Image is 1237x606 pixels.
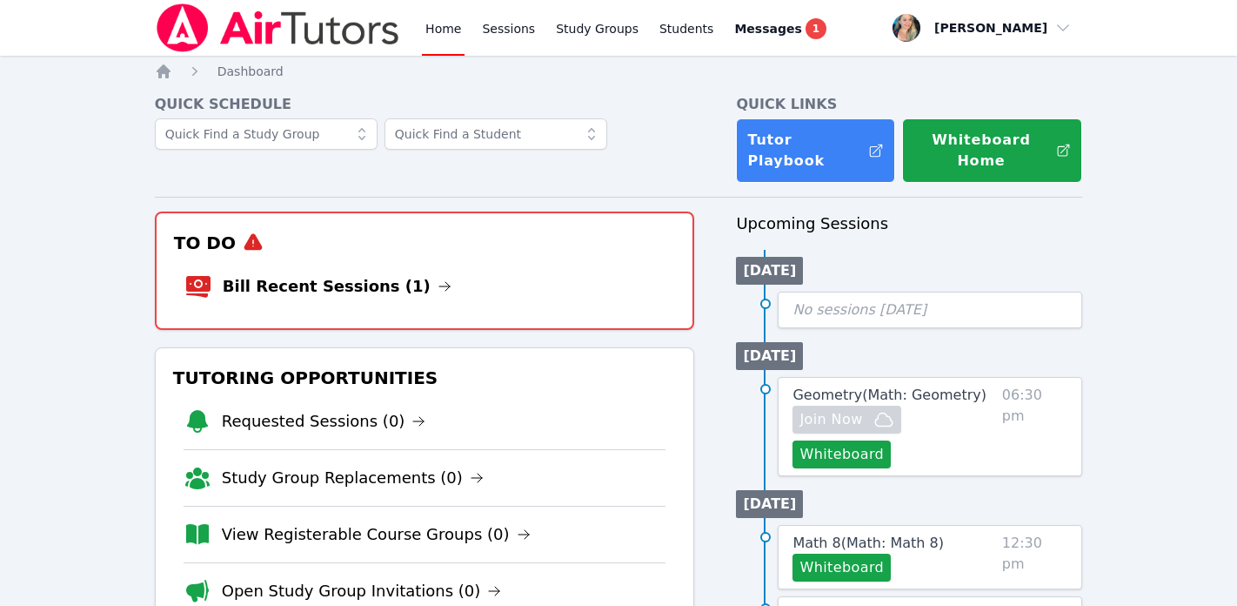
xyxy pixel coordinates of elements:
button: Whiteboard [792,554,891,582]
a: Tutor Playbook [736,118,895,183]
span: No sessions [DATE] [792,301,926,318]
h4: Quick Links [736,94,1082,115]
span: Join Now [799,409,862,430]
h3: Tutoring Opportunities [170,362,680,394]
a: Geometry(Math: Geometry) [792,385,986,406]
button: Whiteboard Home [902,118,1082,183]
span: Messages [734,20,801,37]
h4: Quick Schedule [155,94,695,115]
a: Math 8(Math: Math 8) [792,533,944,554]
button: Join Now [792,406,900,434]
li: [DATE] [736,257,803,285]
a: Open Study Group Invitations (0) [222,579,502,603]
a: View Registerable Course Groups (0) [222,522,531,547]
button: Whiteboard [792,441,891,468]
h3: To Do [171,227,679,259]
a: Study Group Replacements (0) [222,466,484,490]
input: Quick Find a Study Group [155,118,378,150]
span: 12:30 pm [1002,533,1067,582]
a: Dashboard [217,63,284,80]
h3: Upcoming Sessions [736,212,1082,236]
span: Math 8 ( Math: Math 8 ) [792,535,944,551]
span: Dashboard [217,64,284,78]
a: Requested Sessions (0) [222,409,426,434]
nav: Breadcrumb [155,63,1083,80]
li: [DATE] [736,342,803,370]
span: 1 [806,18,826,39]
li: [DATE] [736,490,803,518]
span: 06:30 pm [1002,385,1067,468]
input: Quick Find a Student [384,118,607,150]
a: Bill Recent Sessions (1) [223,274,451,299]
span: Geometry ( Math: Geometry ) [792,387,986,403]
img: Air Tutors [155,3,401,52]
